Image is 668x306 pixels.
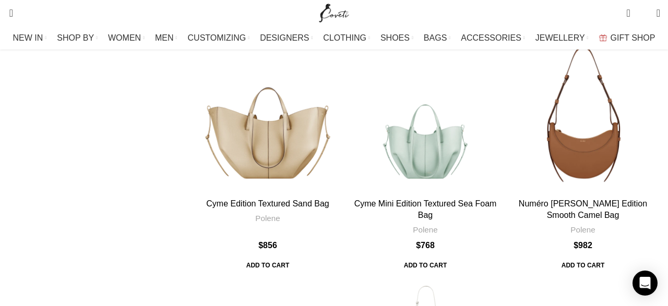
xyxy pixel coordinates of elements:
span: $ [574,241,578,250]
a: ACCESSORIES [461,28,525,48]
a: CLOTHING [323,28,370,48]
span: 0 [627,5,635,13]
span: CUSTOMIZING [188,33,246,43]
a: GIFT SHOP [599,28,655,48]
a: 0 [621,3,635,23]
span: WOMEN [108,33,141,43]
a: Polene [413,224,437,235]
a: Add to cart: “Numéro Dix Edition Smooth Camel Bag” [554,256,612,275]
img: GiftBag [599,34,607,41]
a: DESIGNERS [260,28,313,48]
a: Site logo [317,8,352,17]
div: My Wishlist [638,3,649,23]
span: BAGS [424,33,447,43]
span: JEWELLERY [535,33,585,43]
a: MEN [155,28,177,48]
a: Numéro Dix Edition Smooth Camel Bag [506,39,660,193]
a: CUSTOMIZING [188,28,250,48]
bdi: 768 [416,241,435,250]
a: Cyme Edition Textured Sand Bag [190,39,345,193]
span: Add to cart [397,256,454,275]
span: $ [258,241,263,250]
a: BAGS [424,28,450,48]
a: JEWELLERY [535,28,589,48]
div: Open Intercom Messenger [633,271,658,296]
span: Add to cart [554,256,612,275]
bdi: 856 [258,241,277,250]
a: Cyme Mini Edition Textured Sea Foam Bag [354,199,497,219]
a: Cyme Edition Textured Sand Bag [206,199,329,208]
a: Polene [255,213,280,224]
span: SHOES [380,33,410,43]
span: MEN [155,33,174,43]
a: Search [3,3,13,23]
span: DESIGNERS [260,33,309,43]
a: SHOES [380,28,413,48]
bdi: 982 [574,241,592,250]
a: SHOP BY [57,28,98,48]
a: Add to cart: “Cyme Edition Textured Sand Bag” [239,256,296,275]
div: Main navigation [3,28,665,48]
a: Cyme Mini Edition Textured Sea Foam Bag [348,39,503,193]
span: Add to cart [239,256,296,275]
a: Polene [570,224,595,235]
a: Numéro [PERSON_NAME] Edition Smooth Camel Bag [519,199,647,219]
span: CLOTHING [323,33,366,43]
span: NEW IN [13,33,43,43]
span: $ [416,241,421,250]
span: GIFT SHOP [611,33,655,43]
span: 0 [640,10,648,18]
span: SHOP BY [57,33,94,43]
span: ACCESSORIES [461,33,521,43]
a: WOMEN [108,28,145,48]
a: NEW IN [13,28,47,48]
a: Add to cart: “Cyme Mini Edition Textured Sea Foam Bag” [397,256,454,275]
